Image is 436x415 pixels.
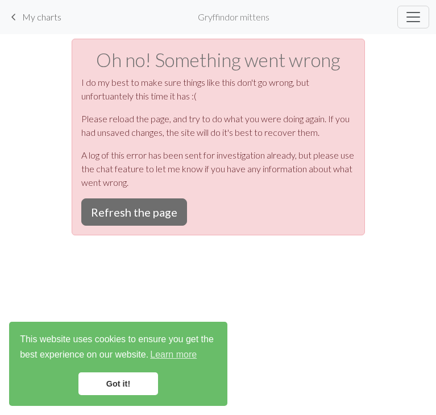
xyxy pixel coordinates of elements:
[81,112,355,139] p: Please reload the page, and try to do what you were doing again. If you had unsaved changes, the ...
[22,11,61,22] span: My charts
[81,76,355,103] p: I do my best to make sure things like this don't go wrong, but unfortuantely this time it has :(
[81,148,355,189] p: A log of this error has been sent for investigation already, but please use the chat feature to l...
[9,322,227,406] div: cookieconsent
[397,6,429,28] button: Toggle navigation
[20,333,217,363] span: This website uses cookies to ensure you get the best experience on our website.
[78,372,158,395] a: dismiss cookie message
[81,48,355,71] h1: Oh no! Something went wrong
[7,7,61,27] a: My charts
[148,346,198,363] a: learn more about cookies
[7,9,20,25] span: keyboard_arrow_left
[81,198,187,226] button: Refresh the page
[198,11,269,22] h2: Gryffindor mittens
